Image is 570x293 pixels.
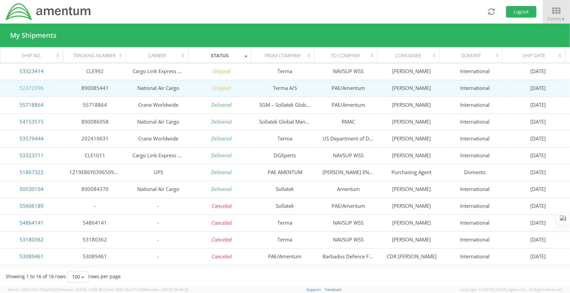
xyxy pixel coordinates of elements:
[63,113,126,130] td: 890086958
[127,164,190,181] td: UPS
[380,80,443,97] td: [PERSON_NAME]
[507,248,570,265] td: [DATE]
[20,169,44,175] a: 51867322
[63,97,126,113] td: 55718864
[212,186,232,192] i: Delivered
[380,215,443,231] td: [PERSON_NAME]
[20,186,44,192] a: 50530194
[317,63,380,80] td: NAVSUP WSS
[443,80,506,97] td: International
[127,147,190,164] td: Cargo Link Express LLC
[253,97,316,113] td: SGM – Sollatek Global Manufacturing
[6,52,61,59] div: Ship No.
[380,181,443,198] td: [PERSON_NAME]
[127,215,190,231] td: -
[507,113,570,130] td: [DATE]
[63,147,126,164] td: CLE1011
[63,181,126,198] td: 890084370
[63,231,126,248] td: 53180362
[127,97,190,113] td: Crane Worldwide
[380,198,443,215] td: [PERSON_NAME]
[317,198,380,215] td: PAE/Amentum
[127,198,190,215] td: -
[443,147,506,164] td: International
[507,215,570,231] td: [DATE]
[507,164,570,181] td: [DATE]
[306,287,321,292] a: Support
[212,253,232,260] i: Canceled
[561,16,565,22] span: ▼
[127,113,190,130] td: National Air Cargo
[317,231,380,248] td: NAVSUP WSS
[253,63,316,80] td: Terma
[127,231,190,248] td: -
[317,147,380,164] td: NAVSUP WSS
[212,135,232,142] i: Delivered
[61,287,102,292] span: master, [DATE] 10:05:38
[253,113,316,130] td: Sollatek Global Manufacturing
[507,130,570,147] td: [DATE]
[63,248,126,265] td: 53089461
[253,147,316,164] td: DGXperts
[147,287,188,292] span: master, [DATE] 09:46:25
[127,265,190,282] td: DHL
[127,130,190,147] td: Crane Worldwide
[63,215,126,231] td: 54864141
[103,287,188,292] span: Client: 2025.18.0-71d3358
[63,198,126,215] td: -
[443,248,506,265] td: International
[63,80,126,97] td: 890085441
[212,101,232,108] i: Delivered
[63,265,126,282] td: 6278956331
[63,63,126,80] td: CLE992
[63,130,126,147] td: 202410631
[380,147,443,164] td: [PERSON_NAME]
[380,231,443,248] td: [PERSON_NAME]
[253,198,316,215] td: Sollatek
[507,97,570,113] td: [DATE]
[507,63,570,80] td: [DATE]
[5,2,92,21] img: dyn-intl-logo-049831509241104b2a82.png
[380,248,443,265] td: CDR [PERSON_NAME]
[317,97,380,113] td: PAE/Amentum
[213,85,231,91] i: Shipped
[443,215,506,231] td: International
[446,52,500,59] div: Dom/Int
[317,265,380,282] td: PAE/Amentum
[507,231,570,248] td: [DATE]
[253,80,316,97] td: Terma A/S
[253,265,316,282] td: Sollatek Global Manufacturing Limited
[127,80,190,97] td: National Air Cargo
[212,236,232,243] i: Canceled
[317,248,380,265] td: Barbados Defence Force
[212,202,232,209] i: Canceled
[380,130,443,147] td: [PERSON_NAME]
[380,113,443,130] td: [PERSON_NAME]
[443,231,506,248] td: International
[317,80,380,97] td: PAE/Amentum
[317,181,380,198] td: Amentum
[325,287,342,292] a: Feedback
[443,130,506,147] td: International
[443,265,506,282] td: International
[213,68,231,74] i: Shipped
[6,273,66,280] span: Showing 1 to 16 of 16 rows
[443,164,506,181] td: Domestic
[317,130,380,147] td: US Department of Defense
[72,273,80,280] span: 100
[20,152,44,159] a: 53323711
[443,113,506,130] td: International
[380,97,443,113] td: [PERSON_NAME]
[380,63,443,80] td: [PERSON_NAME]
[317,215,380,231] td: NAVSUP WSS
[20,253,44,260] a: 53089461
[443,63,506,80] td: International
[258,52,312,59] div: From Company
[253,231,316,248] td: Terma
[253,248,316,265] td: PAE/Amentum
[253,181,316,198] td: Sollatek
[10,32,56,39] h4: My Shipments
[317,164,380,181] td: [PERSON_NAME] ENCLOSURES MRC
[132,52,186,59] div: Carrier
[212,152,232,159] i: Delivered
